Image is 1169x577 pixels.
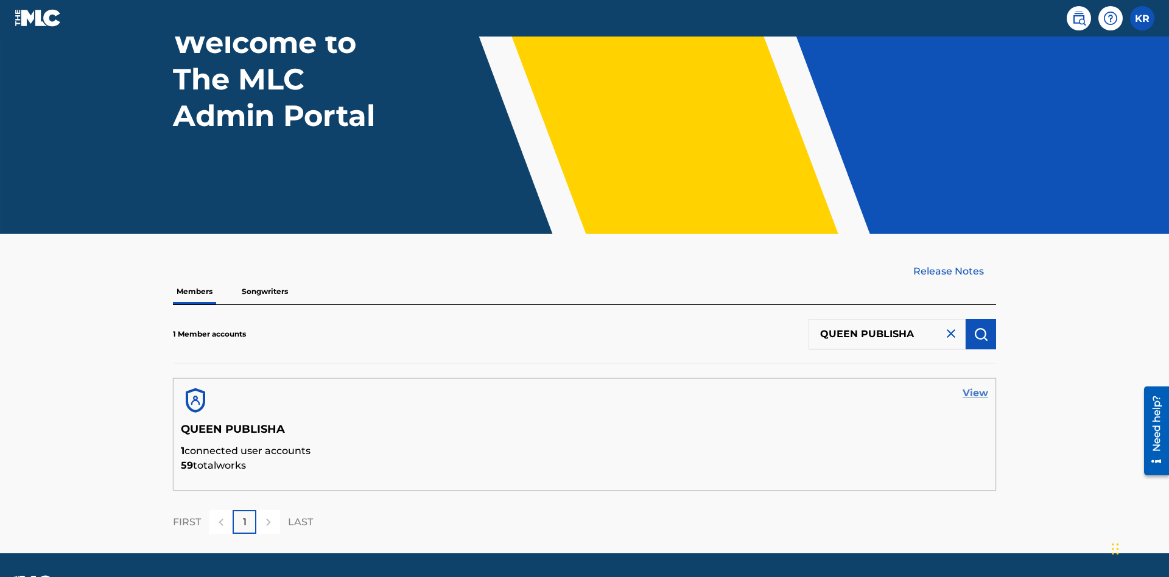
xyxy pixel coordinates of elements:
iframe: Chat Widget [1108,519,1169,577]
p: connected user accounts [181,444,988,458]
p: LAST [288,515,313,530]
div: Drag [1112,531,1119,567]
a: View [963,386,988,400]
img: Search Works [974,327,988,341]
span: 59 [181,460,193,471]
p: Songwriters [238,279,292,304]
span: 1 [181,445,184,456]
a: Release Notes [913,264,996,279]
p: Members [173,279,216,304]
p: total works [181,458,988,473]
img: search [1072,11,1086,26]
img: help [1103,11,1118,26]
iframe: Resource Center [1135,382,1169,481]
p: FIRST [173,515,201,530]
div: Help [1098,6,1123,30]
input: Search Members [809,319,966,349]
p: 1 [243,515,247,530]
h5: QUEEN PUBLISHA [181,422,988,444]
a: Public Search [1067,6,1091,30]
h1: Welcome to The MLC Admin Portal [173,24,401,134]
img: MLC Logo [15,9,61,27]
img: close [944,326,958,341]
img: account [181,386,210,415]
p: 1 Member accounts [173,329,246,340]
div: User Menu [1130,6,1154,30]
